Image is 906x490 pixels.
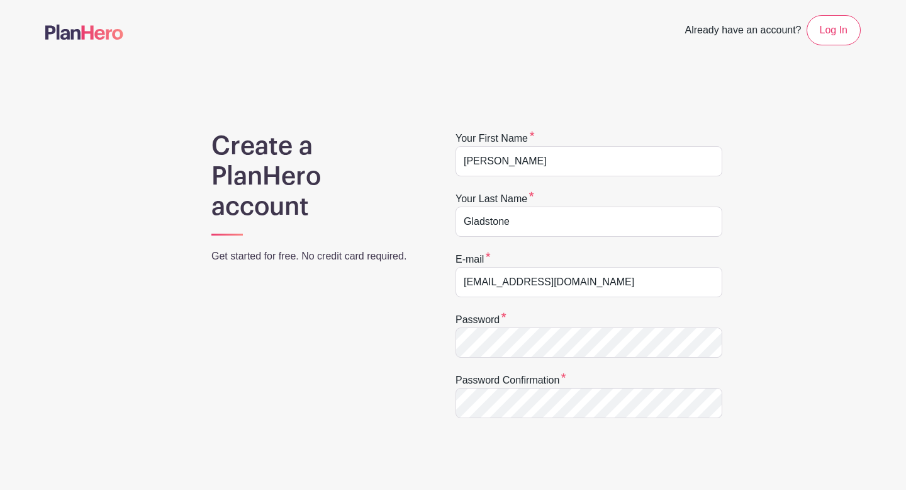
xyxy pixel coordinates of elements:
[456,252,491,267] label: E-mail
[685,18,802,45] span: Already have an account?
[807,15,861,45] a: Log In
[456,131,535,146] label: Your first name
[456,207,722,237] input: e.g. Smith
[456,267,722,297] input: e.g. julie@eventco.com
[456,312,506,328] label: Password
[45,25,123,40] img: logo-507f7623f17ff9eddc593b1ce0a138ce2505c220e1c5a4e2b4648c50719b7d32.svg
[456,433,647,482] iframe: reCAPTCHA
[211,131,423,222] h1: Create a PlanHero account
[211,249,423,264] p: Get started for free. No credit card required.
[456,191,534,207] label: Your last name
[456,146,722,176] input: e.g. Julie
[456,373,566,388] label: Password confirmation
